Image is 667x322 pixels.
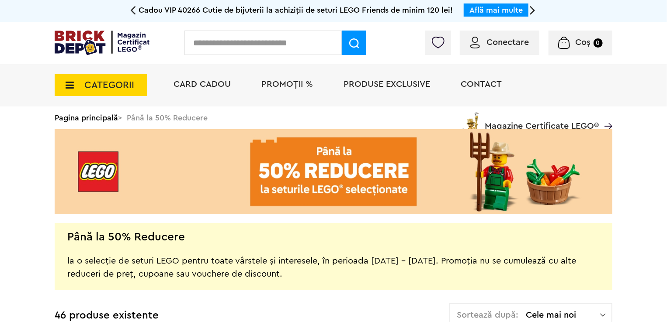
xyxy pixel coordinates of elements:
span: Conectare [486,38,529,47]
span: Cele mai noi [526,311,600,319]
span: CATEGORII [84,80,134,90]
a: Contact [461,80,502,89]
small: 0 [594,38,603,48]
span: Magazine Certificate LEGO® [485,110,599,130]
span: Cadou VIP 40266 Cutie de bijuterii la achiziții de seturi LEGO Friends de minim 120 lei! [139,6,453,14]
a: Produse exclusive [344,80,430,89]
h2: Până la 50% Reducere [67,233,185,241]
span: Sortează după: [457,311,518,319]
a: Card Cadou [174,80,231,89]
a: Află mai multe [469,6,523,14]
a: Magazine Certificate LEGO® [599,110,612,119]
span: Coș [576,38,591,47]
a: Conectare [470,38,529,47]
a: PROMOȚII % [261,80,313,89]
img: Landing page banner [55,129,612,214]
div: la o selecție de seturi LEGO pentru toate vârstele și interesele, în perioada [DATE] - [DATE]. Pr... [67,241,600,281]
